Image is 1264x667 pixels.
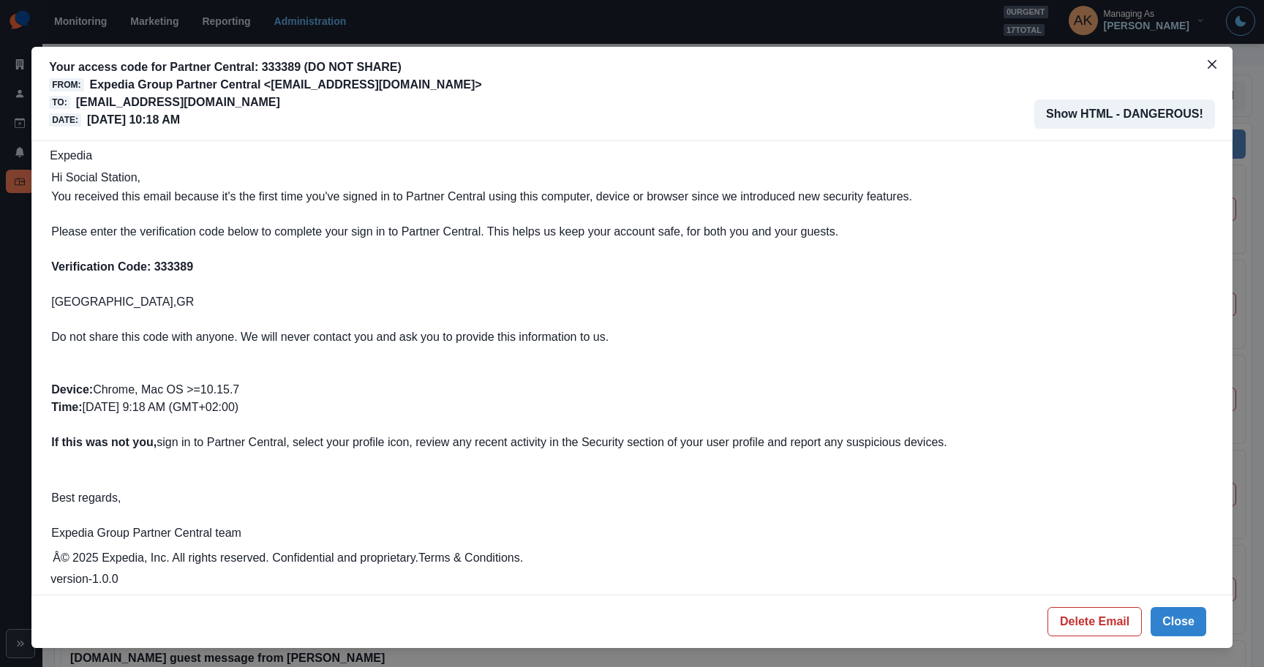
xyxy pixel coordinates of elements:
[51,169,947,186] h1: Hi Social Station,
[51,401,82,413] b: Time:
[1200,53,1224,76] button: Close
[51,527,241,539] span: Expedia Group Partner Central team
[49,78,83,91] span: From:
[51,383,93,396] b: Device:
[418,551,520,564] a: Terms & Conditions
[90,76,482,94] p: Expedia Group Partner Central <[EMAIL_ADDRESS][DOMAIN_NAME]>
[49,59,481,76] p: Your access code for Partner Central: 333389 (DO NOT SHARE)
[53,549,523,567] h4: Â© 2025 Expedia, Inc. All rights reserved. Confidential and proprietary. .
[51,436,157,448] b: If this was not you,
[51,295,194,308] span: [GEOGRAPHIC_DATA],GR
[49,96,69,109] span: To:
[51,363,947,416] p: Chrome, Mac OS >=10.15.7 [DATE] 9:18 AM (GMT+02:00)
[51,472,947,542] p: Best regards,
[1034,99,1215,129] button: Show HTML - DANGEROUS!
[49,113,81,127] span: Date:
[50,570,948,588] p: version-1.0.0
[50,147,1214,589] div: Expedia
[1151,607,1206,636] button: Close
[51,328,947,346] p: Do not share this code with anyone. We will never contact you and ask you to provide this informa...
[1047,607,1142,636] button: Delete Email
[51,434,947,451] p: sign in to Partner Central, select your profile icon, review any recent activity in the Security ...
[87,111,180,129] p: [DATE] 10:18 AM
[76,94,280,111] p: [EMAIL_ADDRESS][DOMAIN_NAME]
[51,260,193,273] b: Verification Code: 333389
[51,188,947,241] p: You received this email because it's the first time you've signed in to Partner Central using thi...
